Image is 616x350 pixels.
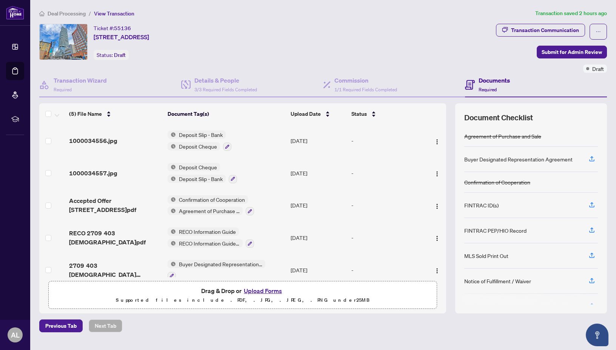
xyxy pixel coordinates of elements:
img: Status Icon [168,260,176,268]
img: Logo [434,235,440,241]
span: Confirmation of Cooperation [176,195,248,204]
img: Logo [434,139,440,145]
span: [STREET_ADDRESS] [94,32,149,41]
h4: Documents [479,76,510,85]
button: Logo [431,135,443,147]
img: Status Icon [168,239,176,247]
img: Status Icon [168,195,176,204]
span: 1/1 Required Fields Completed [334,87,397,92]
span: Deposit Slip - Bank [176,130,226,139]
button: Logo [431,167,443,179]
span: 1000034557.jpg [69,169,117,178]
span: (5) File Name [69,110,102,118]
article: Transaction saved 2 hours ago [535,9,607,18]
button: Status IconDeposit ChequeStatus IconDeposit Slip - Bank [168,163,237,183]
div: Notice of Fulfillment / Waiver [464,277,531,285]
td: [DATE] [288,124,348,157]
span: Deal Processing [48,10,86,17]
th: Status [348,103,425,124]
div: Confirmation of Cooperation [464,178,530,186]
button: Logo [431,264,443,276]
h4: Details & People [194,76,257,85]
div: MLS Sold Print Out [464,252,508,260]
div: - [351,266,422,274]
img: Status Icon [168,163,176,171]
button: Previous Tab [39,319,83,332]
span: Status [351,110,367,118]
span: Draft [114,52,126,58]
th: Document Tag(s) [165,103,288,124]
img: logo [6,6,24,20]
div: - [351,201,422,209]
span: 3/3 Required Fields Completed [194,87,257,92]
img: IMG-C12340621_1.jpg [40,24,87,60]
button: Status IconDeposit Slip - BankStatus IconDeposit Cheque [168,130,231,151]
span: Upload Date [291,110,321,118]
button: Status IconBuyer Designated Representation Agreement [168,260,265,280]
img: Logo [434,268,440,274]
span: Required [479,87,497,92]
img: Logo [434,171,440,177]
div: - [351,137,422,145]
img: Status Icon [168,130,176,139]
div: Status: [94,50,129,60]
button: Logo [431,232,443,244]
span: RECO 2709 403 [DEMOGRAPHIC_DATA]pdf [69,229,162,247]
div: Ticket #: [94,24,131,32]
span: Deposit Slip - Bank [176,175,226,183]
img: Status Icon [168,142,176,150]
span: Previous Tab [45,320,77,332]
div: FINTRAC PEP/HIO Record [464,226,527,235]
span: Draft [592,64,604,73]
span: home [39,11,45,16]
div: - [351,233,422,242]
span: Document Checklist [464,112,533,123]
button: Open asap [586,324,608,346]
span: Drag & Drop orUpload FormsSupported files include .PDF, .JPG, .JPEG, .PNG under25MB [49,281,437,309]
button: Next Tab [89,319,122,332]
img: Status Icon [168,227,176,236]
td: [DATE] [288,221,348,254]
span: AL [11,330,20,340]
span: Required [54,87,72,92]
div: Agreement of Purchase and Sale [464,132,541,140]
th: Upload Date [288,103,348,124]
div: FINTRAC ID(s) [464,201,499,209]
span: ellipsis [596,29,601,34]
button: Upload Forms [242,286,284,296]
img: Status Icon [168,175,176,183]
li: / [89,9,91,18]
button: Logo [431,199,443,211]
div: - [351,169,422,177]
button: Status IconConfirmation of CooperationStatus IconAgreement of Purchase and Sale [168,195,254,216]
div: Buyer Designated Representation Agreement [464,155,573,163]
span: 1000034556.jpg [69,136,117,145]
td: [DATE] [288,189,348,222]
td: [DATE] [288,254,348,286]
span: 2709 403 [DEMOGRAPHIC_DATA] 300_Buyer_Representation_Agreement_-_Authority_for_Purchase_or_Lease_... [69,261,162,279]
button: Status IconRECO Information GuideStatus IconRECO Information Guide (Buyer) [168,227,254,248]
span: Agreement of Purchase and Sale [176,207,243,215]
span: View Transaction [94,10,134,17]
span: Accepted Offer [STREET_ADDRESS]pdf [69,196,162,214]
span: Deposit Cheque [176,142,220,150]
h4: Transaction Wizard [54,76,107,85]
h4: Commission [334,76,397,85]
span: RECO Information Guide (Buyer) [176,239,243,247]
span: Buyer Designated Representation Agreement [176,260,265,268]
button: Transaction Communication [496,24,585,37]
p: Supported files include .PDF, .JPG, .JPEG, .PNG under 25 MB [53,296,432,305]
span: Deposit Cheque [176,163,220,171]
img: Status Icon [168,207,176,215]
th: (5) File Name [66,103,165,124]
span: Submit for Admin Review [542,46,602,58]
span: Drag & Drop or [201,286,284,296]
td: [DATE] [288,157,348,189]
button: Submit for Admin Review [537,46,607,58]
span: RECO Information Guide [176,227,239,236]
span: 55136 [114,25,131,32]
div: Transaction Communication [511,24,579,36]
img: Logo [434,203,440,209]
